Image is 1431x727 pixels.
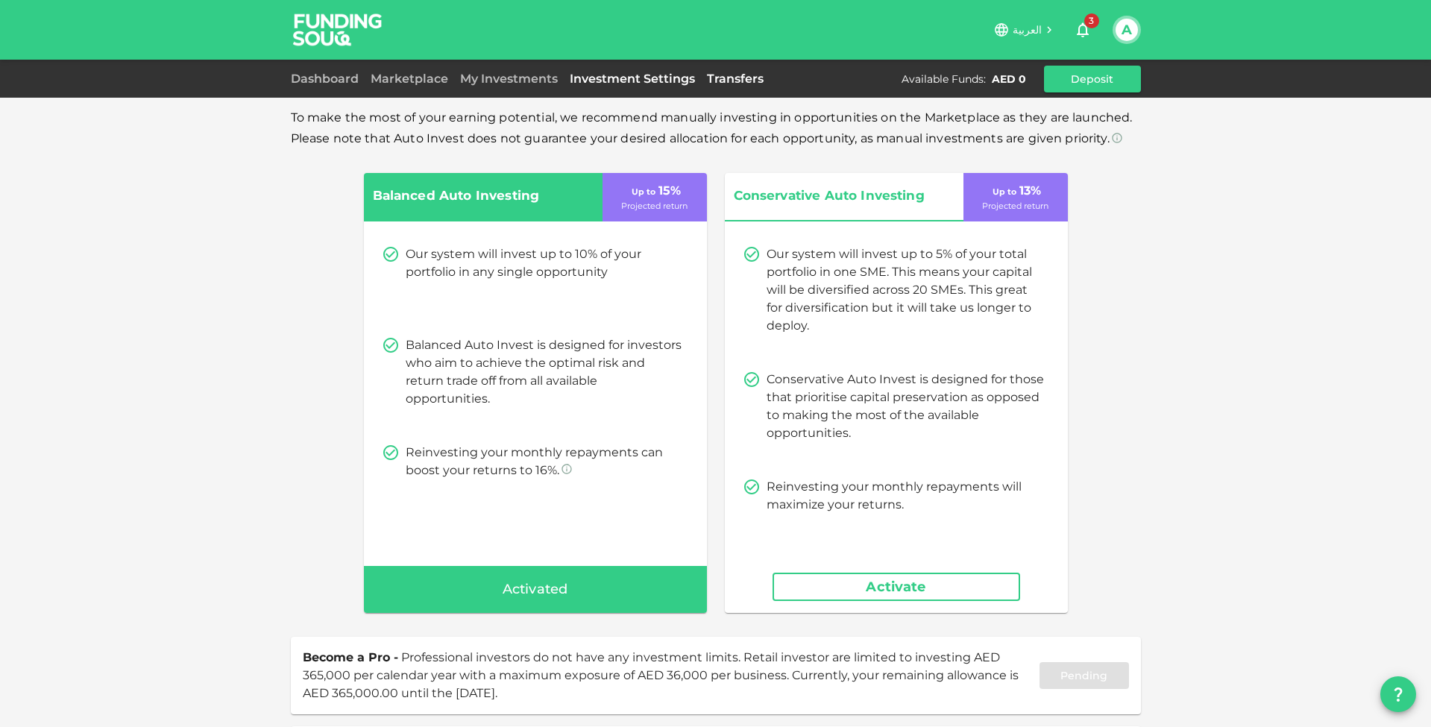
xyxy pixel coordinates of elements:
[503,578,568,602] span: Activated
[734,185,935,207] span: Conservative Auto Investing
[373,185,574,207] span: Balanced Auto Investing
[303,650,1019,700] span: Professional investors do not have any investment limits. Retail investor are limited to investin...
[406,336,683,408] p: Balanced Auto Invest is designed for investors who aim to achieve the optimal risk and return tra...
[993,186,1016,197] span: Up to
[291,72,365,86] a: Dashboard
[773,573,1020,601] button: Activate
[406,444,683,479] p: Reinvesting your monthly repayments can boost your returns to 16%.
[1013,23,1042,37] span: العربية
[992,72,1026,86] div: AED 0
[701,72,770,86] a: Transfers
[982,200,1048,213] p: Projected return
[632,186,655,197] span: Up to
[767,478,1044,514] p: Reinvesting your monthly repayments will maximize your returns.
[1380,676,1416,712] button: question
[1084,13,1099,28] span: 3
[767,371,1044,442] p: Conservative Auto Invest is designed for those that prioritise capital preservation as opposed to...
[1068,15,1098,45] button: 3
[990,182,1041,200] p: 13 %
[621,200,688,213] p: Projected return
[629,182,681,200] p: 15 %
[1116,19,1138,41] button: A
[365,72,454,86] a: Marketplace
[303,650,398,664] span: Become a Pro -
[454,72,564,86] a: My Investments
[406,245,683,281] p: Our system will invest up to 10% of your portfolio in any single opportunity
[564,72,701,86] a: Investment Settings
[767,245,1044,335] p: Our system will invest up to 5% of your total portfolio in one SME. This means your capital will ...
[1044,66,1141,92] button: Deposit
[902,72,986,86] div: Available Funds :
[291,110,1133,145] span: To make the most of your earning potential, we recommend manually investing in opportunities on t...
